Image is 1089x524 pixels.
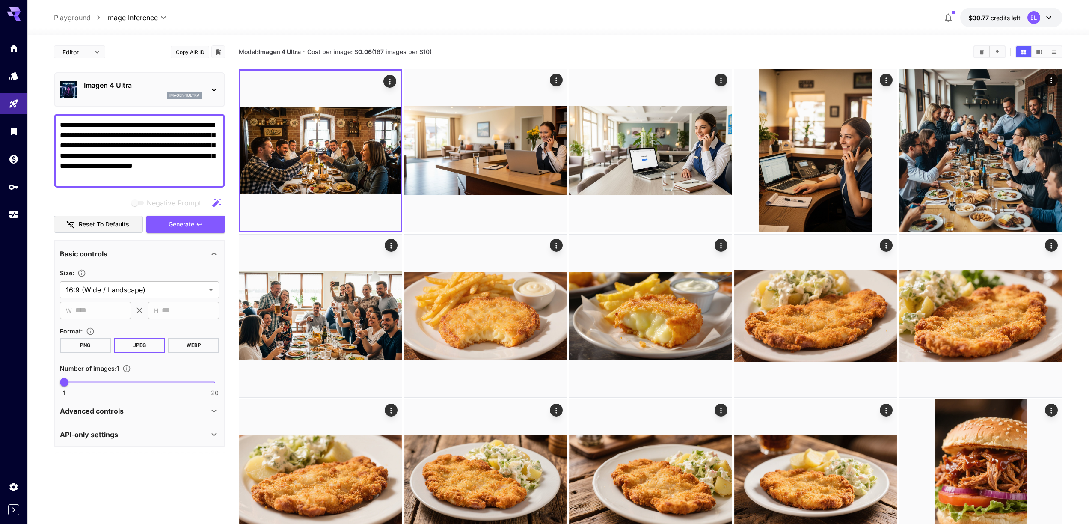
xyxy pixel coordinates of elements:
img: 2Q== [899,235,1062,397]
div: Actions [1045,404,1058,417]
span: H [154,306,158,316]
div: Actions [1045,74,1058,86]
span: 1 [63,389,65,397]
p: imagen4ultra [169,92,199,98]
span: Size : [60,269,74,277]
div: Actions [715,74,728,86]
div: Actions [880,404,893,417]
img: Z [734,235,897,397]
div: Actions [550,239,563,252]
button: Expand sidebar [8,504,19,515]
p: API-only settings [60,429,118,440]
div: Actions [880,239,893,252]
div: Actions [715,404,728,417]
div: Models [9,71,19,81]
div: Actions [550,404,563,417]
span: credits left [991,14,1021,21]
div: Imagen 4 Ultraimagen4ultra [60,77,219,103]
span: Editor [62,48,89,57]
img: 2Q== [569,69,732,232]
button: Show images in list view [1047,46,1062,57]
div: Home [9,43,19,54]
span: Image Inference [106,12,158,23]
img: 9k= [404,235,567,397]
button: Copy AIR ID [171,46,209,58]
div: Playground [9,98,19,109]
span: Negative Prompt [147,198,201,208]
span: Model: [239,48,301,55]
button: $30.76922EL [960,8,1062,27]
button: WEBP [168,338,219,353]
div: Wallet [9,154,19,164]
img: Z [240,71,401,231]
div: Actions [880,74,893,86]
nav: breadcrumb [54,12,106,23]
img: 9k= [569,235,732,397]
div: Actions [550,74,563,86]
span: Format : [60,327,83,335]
span: 16:9 (Wide / Landscape) [66,285,205,295]
span: $30.77 [969,14,991,21]
b: 0.06 [358,48,372,55]
button: Download All [990,46,1005,57]
button: Generate [146,216,225,233]
span: Cost per image: $ (167 images per $10) [307,48,432,55]
span: Number of images : 1 [60,365,119,372]
button: Adjust the dimensions of the generated image by specifying its width and height in pixels, or sel... [74,269,89,277]
div: $30.76922 [969,13,1021,22]
p: Basic controls [60,249,107,259]
div: API-only settings [60,424,219,445]
button: PNG [60,338,111,353]
div: EL [1027,11,1040,24]
b: Imagen 4 Ultra [258,48,301,55]
button: Add to library [214,47,222,57]
div: Advanced controls [60,401,219,421]
div: Settings [9,482,19,492]
div: Actions [1045,239,1058,252]
button: Show images in video view [1032,46,1047,57]
div: Basic controls [60,244,219,264]
div: Actions [715,239,728,252]
img: 9k= [404,69,567,232]
button: Choose the file format for the output image. [83,327,98,336]
div: Library [9,126,19,137]
img: 9k= [899,69,1062,232]
button: Specify how many images to generate in a single request. Each image generation will be charged se... [119,364,134,373]
span: W [66,306,72,316]
div: Usage [9,209,19,220]
div: API Keys [9,182,19,192]
p: · [303,47,305,57]
button: Clear Images [974,46,989,57]
a: Playground [54,12,91,23]
p: Advanced controls [60,406,124,416]
span: 20 [211,389,219,397]
div: Actions [385,404,398,417]
div: Show images in grid viewShow images in video viewShow images in list view [1015,45,1062,58]
span: Generate [169,219,194,230]
img: 9k= [239,235,402,397]
div: Actions [383,75,396,88]
p: Imagen 4 Ultra [84,80,202,90]
button: JPEG [114,338,165,353]
div: Actions [385,239,398,252]
div: Clear ImagesDownload All [973,45,1006,58]
img: 9k= [734,69,897,232]
button: Show images in grid view [1016,46,1031,57]
button: Reset to defaults [54,216,143,233]
span: Negative prompts are not compatible with the selected model. [130,197,208,208]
